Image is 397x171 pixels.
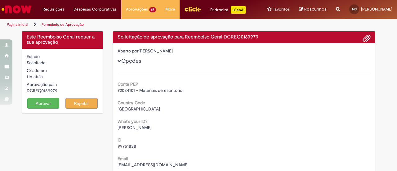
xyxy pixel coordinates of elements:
a: Página inicial [7,22,28,27]
span: [EMAIL_ADDRESS][DOMAIN_NAME] [118,162,189,168]
div: [PERSON_NAME] [118,48,371,56]
b: Country Code [118,100,145,106]
span: 99751838 [118,143,136,149]
span: Requisições [42,6,64,12]
span: Despesas Corporativas [74,6,117,12]
div: Padroniza [210,6,246,14]
button: Rejeitar [65,98,98,109]
b: Conta PEP [118,81,138,87]
p: +GenAi [231,6,246,14]
span: [GEOGRAPHIC_DATA] [118,106,160,112]
label: Criado em [27,67,47,74]
span: 11d atrás [27,74,42,79]
div: DCREQ0169979 [27,88,98,94]
span: Aprovações [126,6,148,12]
label: Aprovação para [27,81,57,88]
label: Aberto por [118,48,139,54]
img: ServiceNow [1,3,33,16]
h4: Este Reembolso Geral requer a sua aprovação [27,34,98,45]
span: 72034101 - Materiais de escritorio [118,88,182,93]
h4: Solicitação de aprovação para Reembolso Geral DCREQ0169979 [118,34,371,40]
time: 19/09/2025 15:54:14 [27,74,42,79]
img: click_logo_yellow_360x200.png [184,4,201,14]
span: [PERSON_NAME] [118,125,152,130]
span: More [165,6,175,12]
b: What's your ID? [118,119,147,124]
span: Rascunhos [304,6,327,12]
b: ID [118,137,122,143]
ul: Trilhas de página [5,19,260,30]
label: Estado [27,53,40,60]
b: Email [118,156,128,161]
a: Rascunhos [299,7,327,12]
button: Aprovar [27,98,60,109]
a: Formulário de Aprovação [42,22,84,27]
span: Favoritos [273,6,290,12]
span: [PERSON_NAME] [361,7,392,12]
div: Solicitada [27,60,98,66]
span: 87 [149,7,156,12]
span: MS [352,7,357,11]
div: 19/09/2025 15:54:14 [27,74,98,80]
